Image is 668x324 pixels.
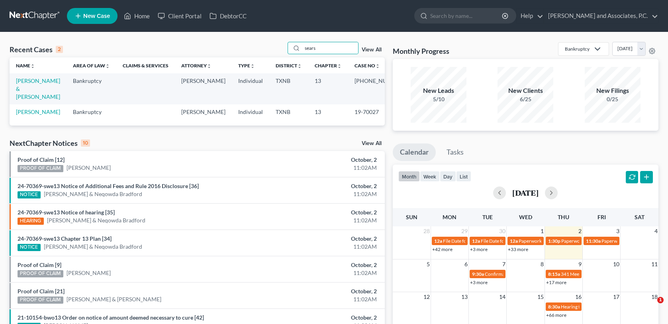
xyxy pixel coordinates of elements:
[585,95,641,103] div: 0/25
[120,9,154,23] a: Home
[650,292,658,302] span: 18
[470,246,488,252] a: +3 more
[262,314,377,322] div: October, 2
[67,104,116,119] td: Bankruptcy
[206,9,251,23] a: DebtorCC
[498,226,506,236] span: 30
[175,104,232,119] td: [PERSON_NAME]
[18,235,112,242] a: 24-70369-swe13 Chapter 13 Plan [34]
[460,292,468,302] span: 13
[83,13,110,19] span: New Case
[262,269,377,277] div: 11:02AM
[440,171,456,182] button: day
[432,246,453,252] a: +42 more
[154,9,206,23] a: Client Portal
[73,63,110,69] a: Area of Lawunfold_more
[561,271,633,277] span: 341 Meeting for [PERSON_NAME]
[464,259,468,269] span: 6
[297,64,302,69] i: unfold_more
[498,95,553,103] div: 6/25
[510,238,518,244] span: 12a
[56,46,63,53] div: 2
[586,238,601,244] span: 11:30a
[308,73,348,104] td: 13
[269,73,308,104] td: TXNB
[308,104,348,119] td: 13
[302,42,358,54] input: Search by name...
[355,63,380,69] a: Case Nounfold_more
[546,279,566,285] a: +17 more
[423,292,431,302] span: 12
[498,86,553,95] div: New Clients
[67,269,111,277] a: [PERSON_NAME]
[615,226,620,236] span: 3
[315,63,342,69] a: Chapterunfold_more
[262,164,377,172] div: 11:02AM
[585,86,641,95] div: New Filings
[262,295,377,303] div: 11:02AM
[18,183,199,189] a: 24-70369-swe13 Notice of Additional Fees and Rule 2016 Disclosure [36]
[18,165,63,172] div: PROOF OF CLAIM
[561,238,640,244] span: Paperwork appt for [PERSON_NAME]
[262,156,377,164] div: October, 2
[362,47,382,53] a: View All
[44,243,142,251] a: [PERSON_NAME] & Neqowda Bradford
[18,297,63,304] div: PROOF OF CLAIM
[426,259,431,269] span: 5
[430,8,503,23] input: Search by name...
[232,73,269,104] td: Individual
[439,143,471,161] a: Tasks
[657,297,664,303] span: 1
[67,164,111,172] a: [PERSON_NAME]
[498,292,506,302] span: 14
[482,214,493,220] span: Tue
[18,244,41,251] div: NOTICE
[276,63,302,69] a: Districtunfold_more
[262,190,377,198] div: 11:02AM
[18,156,65,163] a: Proof of Claim [12]
[269,104,308,119] td: TXNB
[18,261,61,268] a: Proof of Claim [9]
[262,208,377,216] div: October, 2
[238,63,255,69] a: Typeunfold_more
[558,214,569,220] span: Thu
[362,141,382,146] a: View All
[519,214,532,220] span: Wed
[398,171,420,182] button: month
[654,226,658,236] span: 4
[105,64,110,69] i: unfold_more
[411,95,466,103] div: 5/10
[18,314,204,321] a: 21-10154-bwo13 Order on notice of amount deemed necessary to cure [42]
[81,139,90,147] div: 10
[16,108,60,115] a: [PERSON_NAME]
[262,182,377,190] div: October, 2
[612,292,620,302] span: 17
[546,312,566,318] a: +66 more
[262,261,377,269] div: October, 2
[508,246,528,252] a: +33 more
[544,9,658,23] a: [PERSON_NAME] and Associates, P.C.
[18,218,44,225] div: HEARING
[116,57,175,73] th: Claims & Services
[597,214,606,220] span: Fri
[18,191,41,198] div: NOTICE
[16,63,35,69] a: Nameunfold_more
[472,238,480,244] span: 12a
[460,226,468,236] span: 29
[574,292,582,302] span: 16
[262,243,377,251] div: 11:02AM
[262,235,377,243] div: October, 2
[578,226,582,236] span: 2
[537,292,545,302] span: 15
[262,216,377,224] div: 11:02AM
[650,259,658,269] span: 11
[420,171,440,182] button: week
[540,226,545,236] span: 1
[348,104,410,119] td: 19-70027
[641,297,660,316] iframe: Intercom live chat
[561,304,623,310] span: Hearing for [PERSON_NAME]
[44,190,142,198] a: [PERSON_NAME] & Neqowda Bradford
[393,46,449,56] h3: Monthly Progress
[565,45,590,52] div: Bankruptcy
[519,238,597,244] span: Paperwork appt for [PERSON_NAME]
